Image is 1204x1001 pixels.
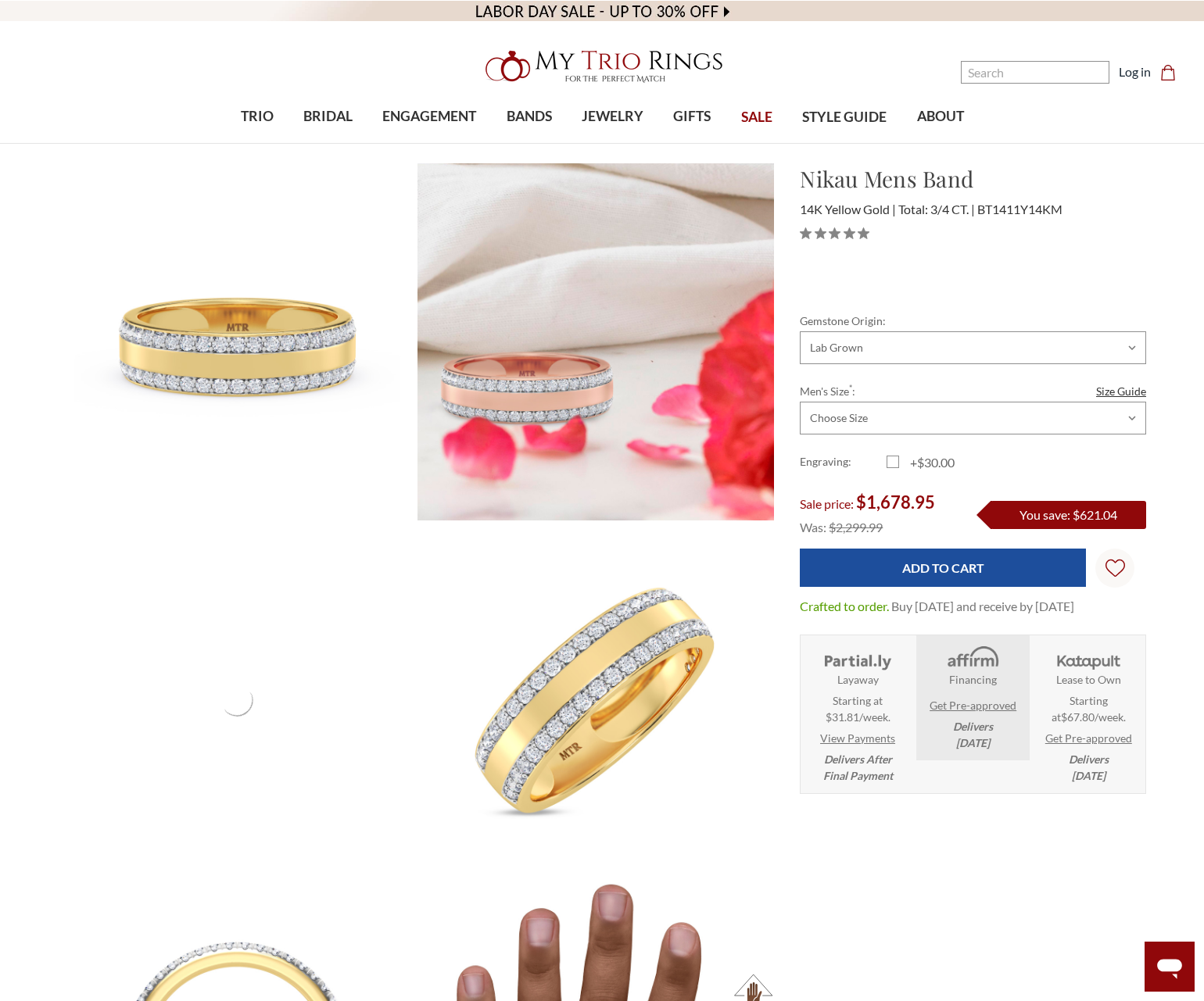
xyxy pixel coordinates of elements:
[1052,645,1125,671] img: Katapult
[507,106,552,127] span: BANDS
[800,453,887,472] label: Engraving:
[800,383,1146,399] label: Men's Size :
[823,751,893,784] em: Delivers After Final Payment
[800,313,1146,329] label: Gemstone Origin:
[820,730,895,746] a: View Payments
[856,492,935,513] span: $1,678.95
[417,522,775,879] img: Photo of Nikau 3/4 ct tw. Lab Grown Diamond Mens Wedding Band 14K Yellow [BT1411YM]
[801,635,914,793] li: Layaway
[956,736,990,749] span: [DATE]
[567,91,658,142] a: JEWELRY
[1160,63,1185,81] a: Cart with 0 items
[949,671,997,688] strong: Financing
[491,91,566,142] a: BANDS
[800,163,1146,195] h1: Nikau Mens Band
[225,91,288,142] a: TRIO
[673,106,711,127] span: GIFTS
[802,107,887,127] span: STYLE GUIDE
[787,92,901,143] a: STYLE GUIDE
[837,671,879,688] strong: Layaway
[417,163,775,520] img: Photo of Nikau 3/4 ct tw. Lab Grown Diamond Mens Wedding Band 14K Yellow [BT1411YM]
[826,692,890,725] span: Starting at $31.81/week.
[1032,635,1145,793] li: Katapult
[658,91,726,142] a: GIFTS
[1119,63,1151,81] a: Log in
[1096,383,1146,399] a: Size Guide
[916,635,1030,760] li: Affirm
[800,597,889,616] dt: Crafted to order.
[1061,710,1123,724] span: $67.80/week
[1045,730,1132,746] a: Get Pre-approved
[726,92,787,143] a: SALE
[961,61,1109,84] input: Search
[605,142,621,144] button: submenu toggle
[821,645,894,671] img: Layaway
[800,202,896,216] span: 14K Yellow Gold
[1105,509,1125,627] svg: Wish Lists
[1160,65,1176,80] svg: cart.cart_preview
[1056,671,1121,688] strong: Lease to Own
[1095,549,1134,588] a: Wish Lists
[800,549,1086,587] input: Add to Cart
[800,520,826,534] span: Was:
[977,202,1062,216] span: BT1411Y14KM
[1072,769,1105,782] span: [DATE]
[800,496,854,511] span: Sale price:
[249,142,265,144] button: submenu toggle
[741,107,772,127] span: SALE
[582,106,643,127] span: JEWELRY
[937,645,1009,671] img: Affirm
[59,163,416,520] img: Photo of Nikau 3/4 ct tw. Lab Grown Diamond Mens Wedding Band 14K Yellow [BT1411YM]
[1069,751,1109,784] em: Delivers
[241,106,274,127] span: TRIO
[382,106,476,127] span: ENGAGEMENT
[829,520,883,534] span: $2,299.99
[1019,507,1117,522] span: You save: $621.04
[953,718,993,751] em: Delivers
[421,142,437,144] button: submenu toggle
[320,142,335,144] button: submenu toggle
[477,41,727,91] img: My Trio Rings
[684,142,700,144] button: submenu toggle
[887,453,973,472] label: +$30.00
[1037,692,1141,725] span: Starting at .
[930,697,1016,713] a: Get Pre-approved
[891,597,1074,616] dd: Buy [DATE] and receive by [DATE]
[303,106,353,127] span: BRIDAL
[288,91,367,142] a: BRIDAL
[367,91,491,142] a: ENGAGEMENT
[898,202,975,216] span: Total: 3/4 CT.
[521,142,537,144] button: submenu toggle
[349,41,855,91] a: My Trio Rings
